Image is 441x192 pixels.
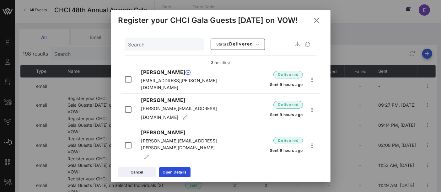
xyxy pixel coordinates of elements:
button: Sent 9 hours ago [270,145,303,156]
span: Status: [216,42,229,46]
button: delivered [273,69,303,80]
p: [PERSON_NAME] [141,68,225,76]
span: [PERSON_NAME][EMAIL_ADDRESS][PERSON_NAME][DOMAIN_NAME] [141,138,217,150]
button: delivered [273,135,303,146]
div: Cancel [131,169,143,175]
p: [PERSON_NAME] [141,96,225,104]
span: Sent 9 hours ago [270,148,303,153]
button: Status:delivered [211,39,265,50]
span: delivered [277,72,298,78]
span: delivered [216,41,253,47]
div: Register your CHCI Gala Guests [DATE] on VOW! [118,16,298,25]
a: Open Details [159,167,191,177]
span: 3 result(s) [211,60,230,65]
button: delivered [273,99,303,110]
p: [PERSON_NAME] [141,129,225,136]
button: Cancel [118,167,156,177]
button: Sent 9 hours ago [270,109,303,120]
span: delivered [277,137,298,144]
span: delivered [277,102,298,108]
span: [EMAIL_ADDRESS][PERSON_NAME][DOMAIN_NAME] [141,78,217,90]
div: Open Details [163,169,187,175]
span: Sent 9 hours ago [270,112,303,117]
span: Sent 9 hours ago [270,82,303,87]
span: [PERSON_NAME][EMAIL_ADDRESS][DOMAIN_NAME] [141,106,217,120]
button: Sent 9 hours ago [270,79,303,90]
